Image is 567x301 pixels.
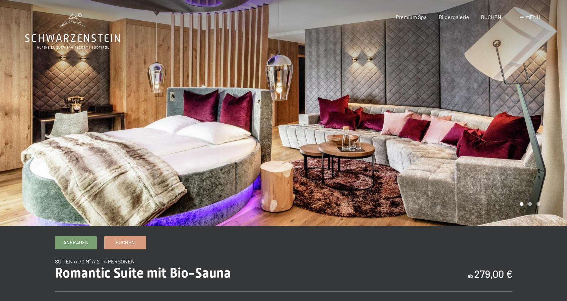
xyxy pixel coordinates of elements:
span: Suiten // 70 m² // 2 - 4 Personen [55,258,135,264]
span: Anfragen [63,239,88,246]
span: ab [467,273,473,279]
span: Buchen [116,239,135,246]
a: Anfragen [55,236,97,249]
span: Romantic Suite mit Bio-Sauna [55,265,231,281]
b: 279,00 € [474,268,512,280]
a: Buchen [105,236,146,249]
a: Bildergalerie [439,14,469,20]
span: Menü [526,14,540,20]
a: BUCHEN [481,14,501,20]
a: Premium Spa [396,14,427,20]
